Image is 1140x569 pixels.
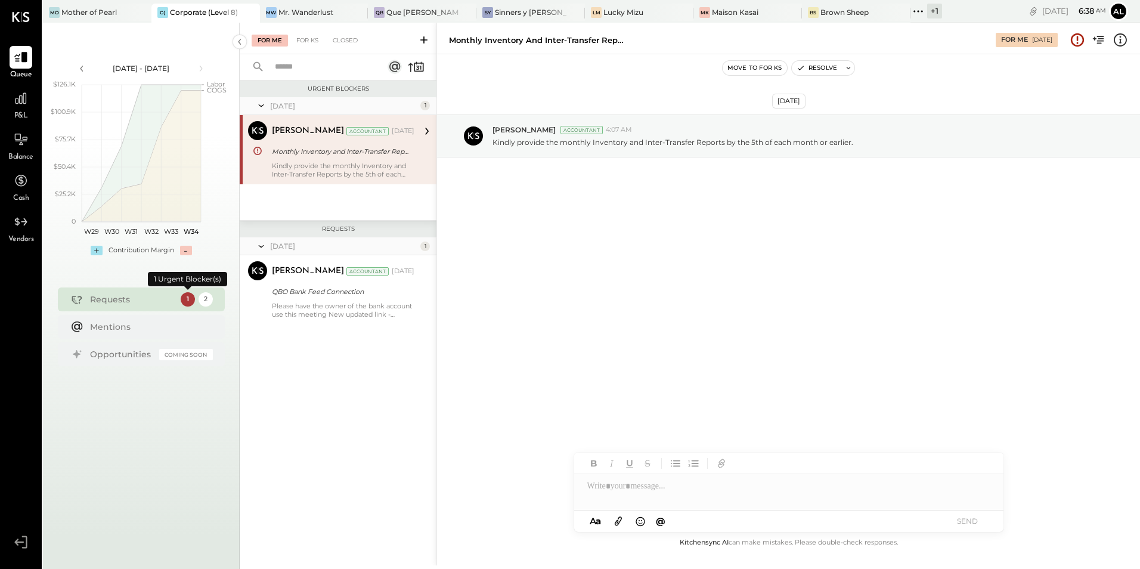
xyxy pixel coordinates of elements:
button: Aa [586,515,605,528]
div: Contribution Margin [109,246,174,255]
span: Cash [13,193,29,204]
span: Vendors [8,234,34,245]
div: LM [591,7,602,18]
div: [DATE] [1042,5,1106,17]
div: [DATE] [392,126,414,136]
div: Please have the owner of the bank account use this meeting New updated link - to schedule a 15-mi... [272,302,414,318]
div: Coming Soon [159,349,213,360]
div: Sinners y [PERSON_NAME] [495,7,567,17]
div: [DATE] [270,241,417,251]
a: P&L [1,87,41,122]
div: Urgent Blockers [246,85,430,93]
div: copy link [1027,5,1039,17]
div: Closed [327,35,364,47]
div: Mr. Wanderlust [278,7,333,17]
div: + [91,246,103,255]
a: Vendors [1,211,41,245]
div: [DATE] [392,267,414,276]
p: Kindly provide the monthly Inventory and Inter-Transfer Reports by the 5th of each month or earlier. [492,137,853,147]
text: $126.1K [53,80,76,88]
div: Kindly provide the monthly Inventory and Inter-Transfer Reports by the 5th of each month or earlier. [272,162,414,178]
div: C( [157,7,168,18]
div: [DATE] [772,94,806,109]
div: 1 Urgent Blocker(s) [148,272,227,286]
div: Mentions [90,321,207,333]
div: For Me [1001,35,1028,45]
div: [PERSON_NAME] [272,265,344,277]
div: BS [808,7,819,18]
div: Requests [246,225,430,233]
div: MW [266,7,277,18]
text: $75.7K [55,135,76,143]
div: 1 [420,101,430,110]
div: Lucky Mizu [603,7,643,17]
button: Ordered List [686,456,701,471]
span: a [596,515,601,527]
button: Italic [604,456,619,471]
button: Move to for ks [723,61,787,75]
span: P&L [14,111,28,122]
a: Cash [1,169,41,204]
div: [PERSON_NAME] [272,125,344,137]
div: For Me [252,35,288,47]
text: W31 [125,227,138,236]
text: $25.2K [55,190,76,198]
div: Maison Kasai [712,7,758,17]
div: 1 [181,292,195,307]
div: Monthly Inventory and Inter-Transfer Reports [449,35,628,46]
text: 0 [72,217,76,225]
div: [DATE] - [DATE] [91,63,192,73]
div: [DATE] [1032,36,1052,44]
span: Balance [8,152,33,163]
button: Bold [586,456,602,471]
div: Accountant [346,267,389,276]
text: W32 [144,227,158,236]
span: [PERSON_NAME] [492,125,556,135]
div: [DATE] [270,101,417,111]
div: Sy [482,7,493,18]
text: Labor [207,80,225,88]
div: - [180,246,192,255]
div: + 1 [927,4,942,18]
text: $100.9K [51,107,76,116]
text: W29 [84,227,99,236]
button: @ [652,514,669,528]
div: Monthly Inventory and Inter-Transfer Reports [272,146,411,157]
span: Queue [10,70,32,81]
div: Corporate (Level 8) [170,7,238,17]
button: Underline [622,456,637,471]
text: COGS [207,86,227,94]
div: Accountant [346,127,389,135]
div: Mo [49,7,60,18]
a: Balance [1,128,41,163]
div: Brown Sheep [820,7,869,17]
text: $50.4K [54,162,76,171]
div: MK [699,7,710,18]
span: 4:07 AM [606,125,632,135]
text: W34 [183,227,199,236]
div: 2 [199,292,213,307]
button: al [1109,2,1128,21]
button: SEND [944,513,992,529]
div: 1 [420,242,430,251]
a: Queue [1,46,41,81]
button: Add URL [714,456,729,471]
div: Requests [90,293,175,305]
button: Unordered List [668,456,683,471]
button: Resolve [792,61,842,75]
div: QB [374,7,385,18]
div: Mother of Pearl [61,7,117,17]
div: Que [PERSON_NAME]! [386,7,459,17]
text: W30 [104,227,119,236]
div: Opportunities [90,348,153,360]
button: Strikethrough [640,456,655,471]
span: @ [656,515,665,527]
text: W33 [164,227,178,236]
div: For KS [290,35,324,47]
div: Accountant [560,126,603,134]
div: QBO Bank Feed Connection [272,286,411,298]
